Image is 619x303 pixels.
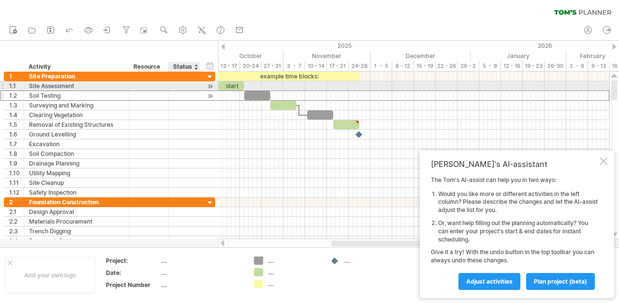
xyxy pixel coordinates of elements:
div: 2 - 6 [566,61,588,71]
li: Would you like more or different activities in the left column? Please describe the changes and l... [438,190,598,214]
div: 29 - 2 [457,61,479,71]
div: 3 - 7 [283,61,305,71]
div: January 2026 [471,51,566,61]
li: Or, want help filling out the planning automatically? You can enter your project's start & end da... [438,219,598,243]
div: 1.11 [9,178,24,187]
div: 1.12 [9,188,24,197]
div: Removal of Existing Structures [29,120,124,129]
div: 22 - 26 [436,61,457,71]
div: Materials Procurement [29,217,124,226]
div: 1.10 [9,168,24,178]
div: Trench Digging [29,227,124,236]
div: Site Assessment [29,81,124,91]
div: 8 - 12 [392,61,414,71]
span: plan project (beta) [534,278,587,285]
div: 1.5 [9,120,24,129]
div: Resource [133,62,163,72]
div: October 2025 [183,51,283,61]
div: [PERSON_NAME]'s AI-assistant [431,159,598,169]
div: Foundation Construction [29,197,124,207]
div: 2.4 [9,236,24,245]
div: .... [268,280,321,288]
div: Excavation [29,139,124,149]
div: 1.9 [9,159,24,168]
div: .... [161,257,242,265]
div: .... [268,268,321,276]
div: 26-30 [545,61,566,71]
div: 15 - 19 [414,61,436,71]
div: .... [344,257,397,265]
div: Soil Testing [29,91,124,100]
div: Formwork Setting [29,236,124,245]
div: Safety Inspection [29,188,124,197]
div: November 2025 [283,51,370,61]
div: 24-28 [349,61,370,71]
div: 1.8 [9,149,24,158]
div: scroll to activity [206,91,215,101]
div: 2.1 [9,207,24,216]
div: 1 - 5 [370,61,392,71]
div: Drainage Planning [29,159,124,168]
div: Design Approval [29,207,124,216]
div: December 2025 [370,51,471,61]
div: 19 - 23 [523,61,545,71]
div: .... [161,269,242,277]
div: 2 [9,197,24,207]
div: 17 - 21 [327,61,349,71]
div: 1.4 [9,110,24,120]
div: Activity [29,62,123,72]
div: .... [268,257,321,265]
div: Soil Compaction [29,149,124,158]
div: Site Preparation [29,72,124,81]
div: Date: [106,269,159,277]
div: 2.2 [9,217,24,226]
div: 1.6 [9,130,24,139]
div: Surveying and Marking [29,101,124,110]
div: Clearing Vegetation [29,110,124,120]
div: 1.1 [9,81,24,91]
div: .... [161,281,242,289]
div: scroll to activity [206,81,215,91]
div: 5 - 9 [479,61,501,71]
div: 20-24 [240,61,262,71]
div: Utility Mapping [29,168,124,178]
div: Status [173,62,194,72]
div: 13 - 17 [218,61,240,71]
a: Adjust activities [458,273,520,290]
div: 2.3 [9,227,24,236]
a: plan project (beta) [526,273,595,290]
div: The Tom's AI-assist can help you in two ways: Give it a try! With the undo button in the top tool... [431,176,598,289]
div: 12 - 16 [501,61,523,71]
div: 1.2 [9,91,24,100]
div: start [218,81,244,91]
div: Ground Levelling [29,130,124,139]
div: Project Number [106,281,159,289]
div: Project: [106,257,159,265]
div: 1.3 [9,101,24,110]
div: example time blocks: [218,72,360,81]
div: 1 [9,72,24,81]
span: Adjust activities [466,278,513,285]
div: 27 - 31 [262,61,283,71]
div: Add your own logo [5,257,95,293]
div: 10 - 14 [305,61,327,71]
div: 1.7 [9,139,24,149]
div: 9 - 13 [588,61,610,71]
div: Site Cleanup [29,178,124,187]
